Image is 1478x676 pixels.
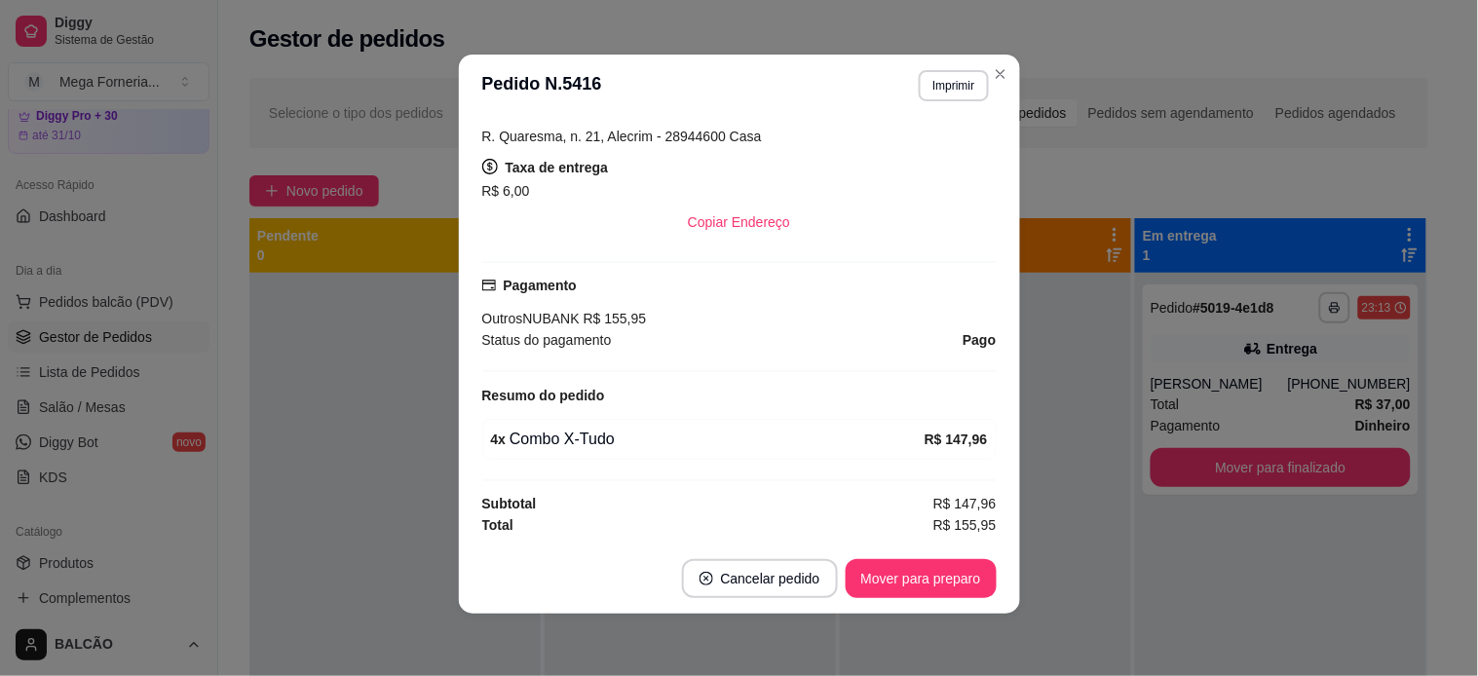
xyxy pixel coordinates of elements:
[933,514,997,536] span: R$ 155,95
[482,329,612,351] span: Status do pagamento
[963,332,996,348] strong: Pago
[506,160,609,175] strong: Taxa de entrega
[482,388,605,403] strong: Resumo do pedido
[985,58,1016,90] button: Close
[482,159,498,174] span: dollar
[482,70,602,101] h3: Pedido N. 5416
[491,432,507,447] strong: 4 x
[925,432,988,447] strong: R$ 147,96
[504,278,577,293] strong: Pagamento
[482,129,762,144] span: R. Quaresma, n. 21, Alecrim - 28944600 Casa
[682,559,838,598] button: close-circleCancelar pedido
[846,559,997,598] button: Mover para preparo
[482,279,496,292] span: credit-card
[933,493,997,514] span: R$ 147,96
[482,311,580,326] span: Outros NUBANK
[580,311,647,326] span: R$ 155,95
[919,70,988,101] button: Imprimir
[482,517,513,533] strong: Total
[482,183,530,199] span: R$ 6,00
[491,428,925,451] div: Combo X-Tudo
[482,496,537,511] strong: Subtotal
[700,572,713,585] span: close-circle
[672,203,806,242] button: Copiar Endereço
